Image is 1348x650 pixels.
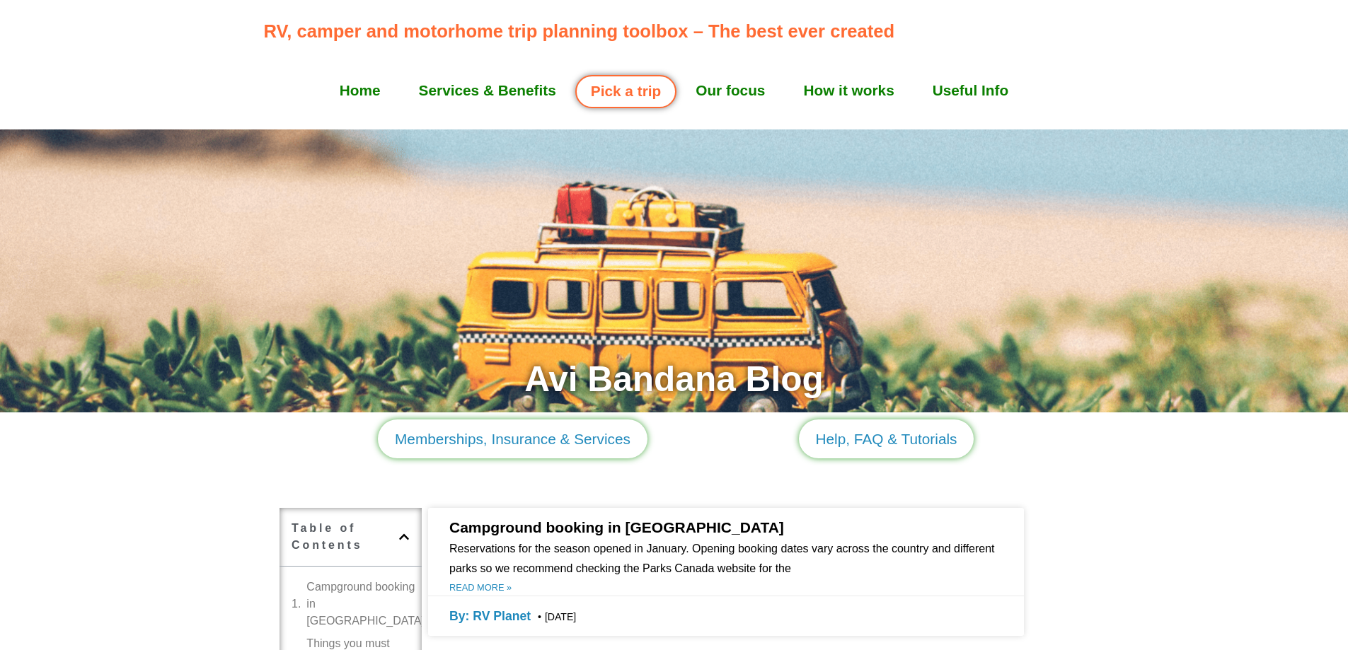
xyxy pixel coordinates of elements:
[449,539,1003,577] p: Reservations for the season opened in January. Opening booking dates vary across the country and ...
[378,419,647,458] a: Memberships, Insurance & Services
[784,73,913,108] a: How it works
[321,73,400,108] a: Home
[400,73,575,108] a: Services & Benefits
[395,428,630,450] span: Memberships, Insurance & Services
[816,428,957,450] span: Help, FAQ & Tutorials
[575,75,676,108] a: Pick a trip
[449,581,512,594] a: Read more about Campground booking in Canada
[264,18,1093,45] p: RV, camper and motorhome trip planning toolbox – The best ever created
[676,73,784,108] a: Our focus
[250,353,1099,405] h1: Avi Bandana Blog
[264,73,1085,108] nav: Menu
[534,611,576,622] span: [DATE]
[799,419,974,458] a: Help, FAQ & Tutorials
[398,531,410,542] div: Close table of contents
[306,579,425,629] a: Campground booking in [GEOGRAPHIC_DATA]
[449,609,531,623] span: RV Planet
[449,519,784,535] a: Campground booking in [GEOGRAPHIC_DATA]
[914,73,1027,108] a: Useful Info
[292,520,398,554] h4: Table of Contents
